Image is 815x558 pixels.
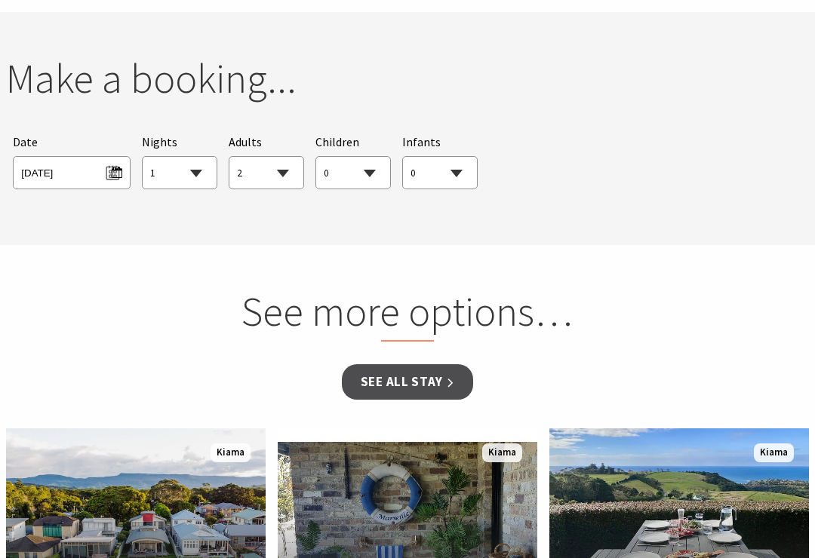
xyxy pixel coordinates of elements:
span: [DATE] [21,161,121,182]
div: Please choose your desired arrival date [13,133,130,190]
a: See all Stay [342,365,473,400]
span: Children [315,135,359,150]
span: Adults [229,135,262,150]
div: Choose a number of nights [142,133,217,190]
span: Kiama [482,444,522,463]
span: Date [13,135,38,150]
h2: See more options… [150,287,666,343]
h2: Make a booking... [6,54,809,104]
span: Nights [142,133,177,153]
span: Kiama [211,444,251,463]
span: Kiama [754,444,794,463]
span: Infants [402,135,441,150]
